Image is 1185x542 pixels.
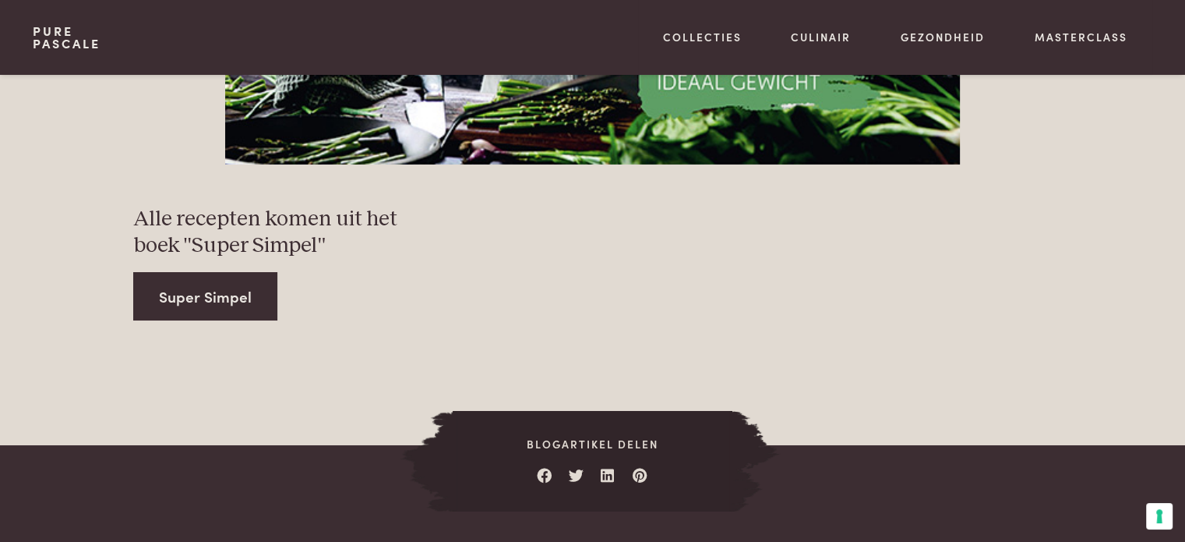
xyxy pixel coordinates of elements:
[133,272,277,321] a: Super Simpel
[791,29,851,45] a: Culinair
[1146,503,1173,530] button: Uw voorkeuren voor toestemming voor trackingtechnologieën
[1035,29,1127,45] a: Masterclass
[453,436,732,452] span: Blogartikel delen
[901,29,985,45] a: Gezondheid
[33,25,101,50] a: PurePascale
[663,29,742,45] a: Collecties
[133,206,423,260] h3: Alle recepten komen uit het boek "Super Simpel"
